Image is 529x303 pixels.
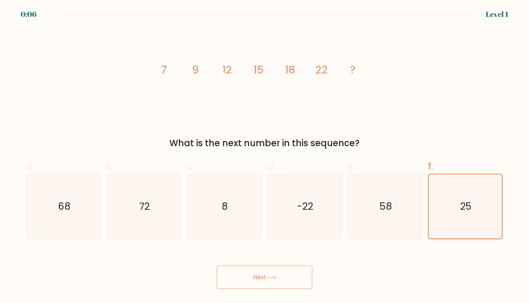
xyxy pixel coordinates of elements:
[297,199,314,213] text: -22
[253,62,263,77] tspan: 15
[161,62,167,77] tspan: 7
[350,62,356,77] tspan: ?
[267,159,276,173] span: d.
[222,199,228,213] text: 8
[187,159,195,173] span: c.
[58,199,71,213] text: 68
[460,200,471,213] text: 25
[285,62,295,77] tspan: 18
[217,266,312,289] button: Next
[428,159,433,173] span: f.
[348,159,356,173] span: e.
[222,62,232,77] tspan: 12
[139,199,150,213] text: 72
[379,199,392,213] text: 58
[192,62,199,77] tspan: 9
[315,62,328,77] tspan: 22
[486,9,508,20] div: Level 1
[26,159,35,173] span: a.
[21,9,36,20] div: 0:06
[107,159,116,173] span: b.
[31,137,498,150] div: What is the next number in this sequence?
